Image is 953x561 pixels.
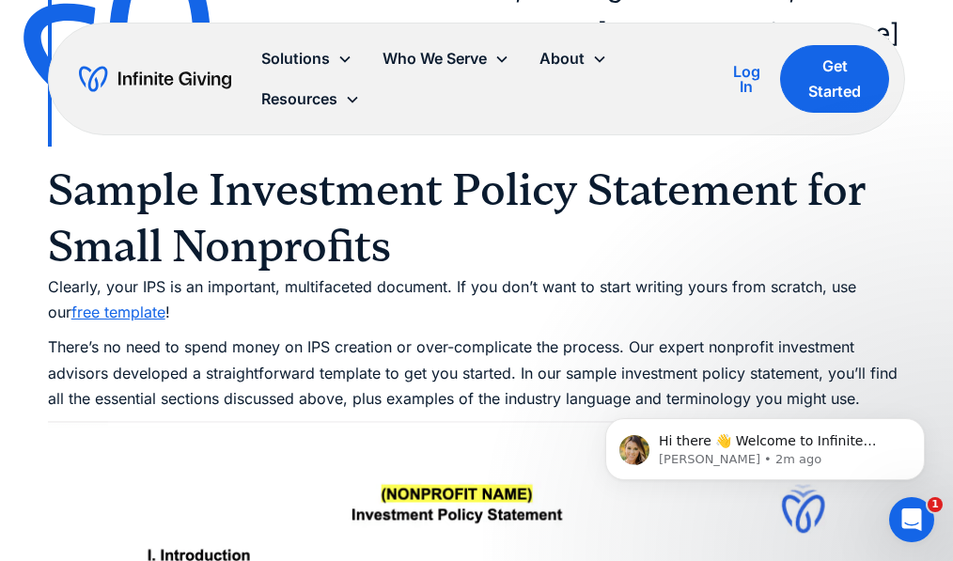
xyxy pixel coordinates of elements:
[727,60,765,98] a: Log In
[367,39,524,79] div: Who We Serve
[539,46,585,71] div: About
[79,64,231,94] a: home
[261,86,337,112] div: Resources
[524,39,622,79] div: About
[928,497,943,512] span: 1
[889,497,934,542] iframe: Intercom live chat
[48,162,906,274] h2: Sample Investment Policy Statement for Small Nonprofits
[71,303,165,321] a: free template
[577,379,953,510] iframe: Intercom notifications message
[246,39,367,79] div: Solutions
[383,46,487,71] div: Who We Serve
[48,274,906,325] p: Clearly, your IPS is an important, multifaceted document. If you don’t want to start writing your...
[246,79,375,119] div: Resources
[261,46,330,71] div: Solutions
[727,64,765,94] div: Log In
[48,335,906,412] p: There’s no need to spend money on IPS creation or over-complicate the process. Our expert nonprof...
[780,45,889,113] a: Get Started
